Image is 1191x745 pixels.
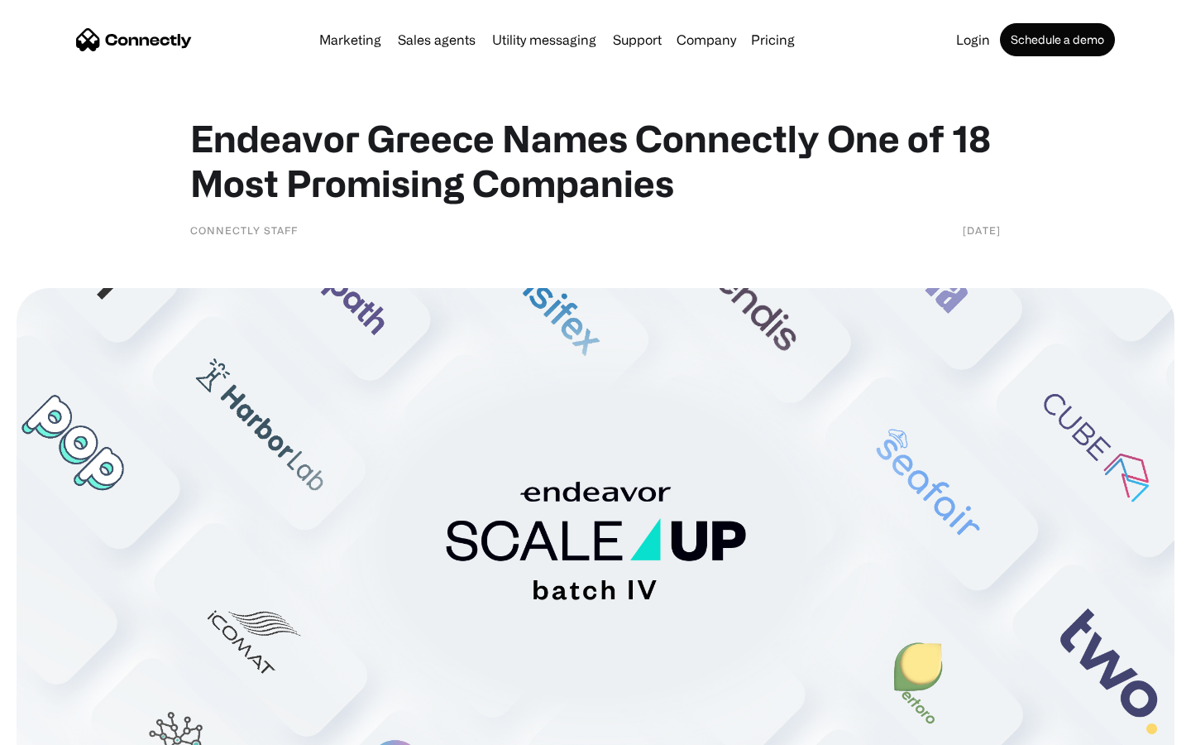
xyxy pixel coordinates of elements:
[744,33,801,46] a: Pricing
[485,33,603,46] a: Utility messaging
[949,33,997,46] a: Login
[606,33,668,46] a: Support
[963,222,1001,238] div: [DATE]
[190,222,298,238] div: Connectly Staff
[391,33,482,46] a: Sales agents
[33,716,99,739] ul: Language list
[1000,23,1115,56] a: Schedule a demo
[313,33,388,46] a: Marketing
[17,716,99,739] aside: Language selected: English
[677,28,736,51] div: Company
[190,116,1001,205] h1: Endeavor Greece Names Connectly One of 18 Most Promising Companies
